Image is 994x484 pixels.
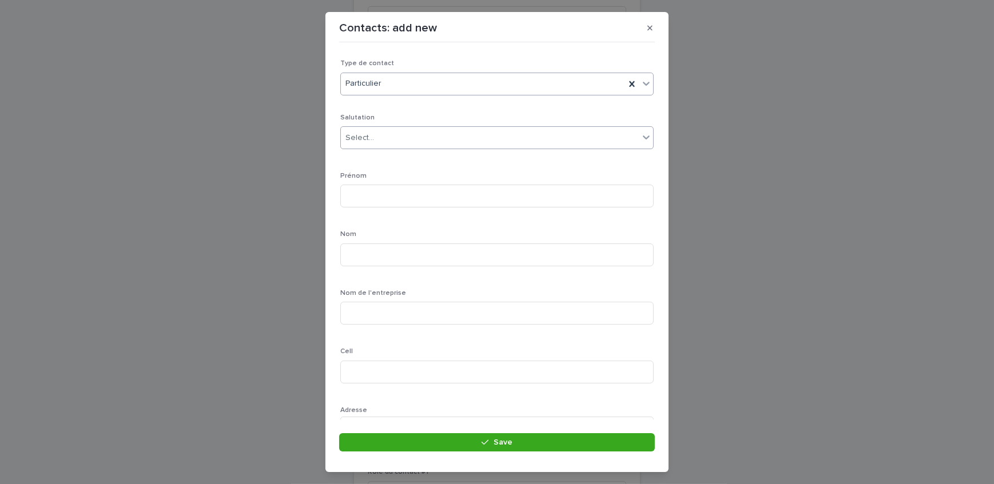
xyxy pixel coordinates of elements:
[339,433,655,451] button: Save
[340,114,375,121] span: Salutation
[340,231,356,238] span: Nom
[339,21,437,35] p: Contacts: add new
[340,173,367,179] span: Prénom
[340,348,353,355] span: Cell
[340,290,406,297] span: Nom de l'entreprise
[494,438,512,446] span: Save
[345,132,374,144] div: Select...
[340,60,394,67] span: Type de contact
[340,407,367,414] span: Adresse
[345,78,381,90] span: Particulier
